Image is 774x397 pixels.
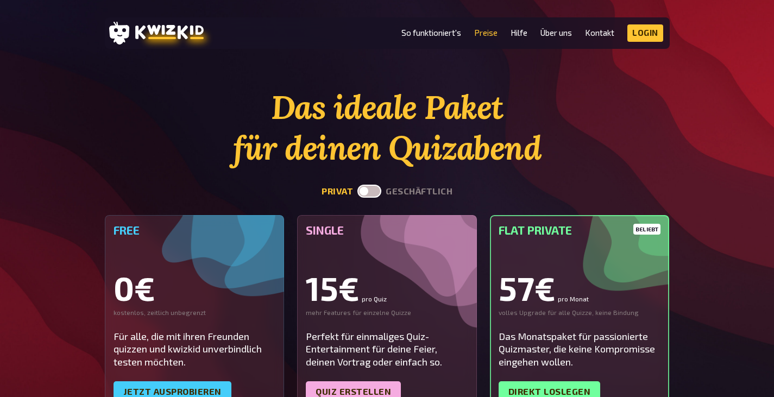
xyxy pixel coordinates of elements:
[499,330,661,368] div: Das Monatspaket für passionierte Quizmaster, die keine Kompromisse eingehen wollen.
[386,186,452,197] button: geschäftlich
[114,330,276,368] div: Für alle, die mit ihren Freunden quizzen und kwizkid unverbindlich testen möchten.
[306,308,468,317] div: mehr Features für einzelne Quizze
[540,28,572,37] a: Über uns
[306,330,468,368] div: Perfekt für einmaliges Quiz-Entertainment für deine Feier, deinen Vortrag oder einfach so.
[474,28,498,37] a: Preise
[499,308,661,317] div: volles Upgrade für alle Quizze, keine Bindung
[114,224,276,237] h5: Free
[627,24,663,42] a: Login
[306,272,468,304] div: 15€
[511,28,527,37] a: Hilfe
[499,272,661,304] div: 57€
[585,28,614,37] a: Kontakt
[499,224,661,237] h5: Flat Private
[105,87,670,168] h1: Das ideale Paket für deinen Quizabend
[322,186,353,197] button: privat
[558,295,589,302] small: pro Monat
[362,295,387,302] small: pro Quiz
[401,28,461,37] a: So funktioniert's
[114,308,276,317] div: kostenlos, zeitlich unbegrenzt
[114,272,276,304] div: 0€
[306,224,468,237] h5: Single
